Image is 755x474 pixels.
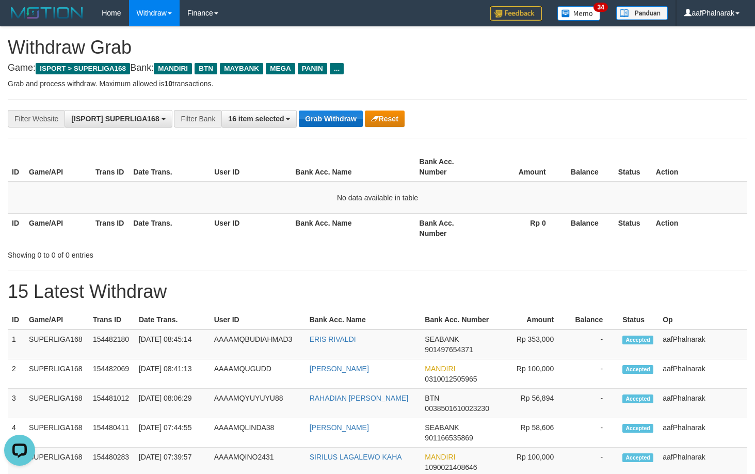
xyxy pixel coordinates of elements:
[593,3,607,12] span: 34
[8,5,86,21] img: MOTION_logo.png
[89,329,135,359] td: 154482180
[569,359,618,389] td: -
[228,115,284,123] span: 16 item selected
[310,423,369,432] a: [PERSON_NAME]
[365,110,405,127] button: Reset
[622,424,653,433] span: Accepted
[91,152,129,182] th: Trans ID
[425,434,473,442] span: Copy 901166535869 to clipboard
[210,389,306,418] td: AAAAMQYUYUYU88
[310,453,402,461] a: SIRILUS LAGALEWO KAHA
[8,152,25,182] th: ID
[616,6,668,20] img: panduan.png
[658,418,747,448] td: aafPhalnarak
[25,389,89,418] td: SUPERLIGA168
[330,63,344,74] span: ...
[658,389,747,418] td: aafPhalnarak
[164,80,172,88] strong: 10
[135,310,210,329] th: Date Trans.
[310,394,408,402] a: RAHADIAN [PERSON_NAME]
[8,418,25,448] td: 4
[36,63,130,74] span: ISPORT > SUPERLIGA168
[135,359,210,389] td: [DATE] 08:41:13
[658,310,747,329] th: Op
[174,110,221,128] div: Filter Bank
[89,359,135,389] td: 154482069
[291,152,415,182] th: Bank Acc. Name
[618,310,658,329] th: Status
[8,310,25,329] th: ID
[425,335,459,343] span: SEABANK
[415,213,482,243] th: Bank Acc. Number
[89,389,135,418] td: 154481012
[569,389,618,418] td: -
[210,418,306,448] td: AAAAMQLINDA38
[569,329,618,359] td: -
[8,359,25,389] td: 2
[421,310,495,329] th: Bank Acc. Number
[622,336,653,344] span: Accepted
[622,365,653,374] span: Accepted
[25,329,89,359] td: SUPERLIGA168
[221,110,297,128] button: 16 item selected
[652,152,747,182] th: Action
[495,418,569,448] td: Rp 58,606
[490,6,542,21] img: Feedback.jpg
[306,310,421,329] th: Bank Acc. Name
[622,453,653,462] span: Accepted
[425,394,439,402] span: BTN
[8,37,747,58] h1: Withdraw Grab
[8,63,747,73] h4: Game: Bank:
[129,152,210,182] th: Date Trans.
[154,63,192,74] span: MANDIRI
[210,359,306,389] td: AAAAMQUGUDD
[266,63,295,74] span: MEGA
[195,63,217,74] span: BTN
[425,423,459,432] span: SEABANK
[425,463,477,471] span: Copy 1090021408646 to clipboard
[425,375,477,383] span: Copy 0310012505965 to clipboard
[8,110,65,128] div: Filter Website
[91,213,129,243] th: Trans ID
[8,389,25,418] td: 3
[8,329,25,359] td: 1
[210,152,291,182] th: User ID
[8,246,307,260] div: Showing 0 to 0 of 0 entries
[495,359,569,389] td: Rp 100,000
[425,365,455,373] span: MANDIRI
[425,404,489,413] span: Copy 0038501610023230 to clipboard
[557,6,601,21] img: Button%20Memo.svg
[658,359,747,389] td: aafPhalnarak
[310,335,356,343] a: ERIS RIVALDI
[65,110,172,128] button: [ISPORT] SUPERLIGA168
[569,418,618,448] td: -
[622,394,653,403] span: Accepted
[482,213,561,243] th: Rp 0
[8,213,25,243] th: ID
[25,359,89,389] td: SUPERLIGA168
[8,78,747,89] p: Grab and process withdraw. Maximum allowed is transactions.
[425,453,455,461] span: MANDIRI
[495,329,569,359] td: Rp 353,000
[135,389,210,418] td: [DATE] 08:06:29
[135,329,210,359] td: [DATE] 08:45:14
[299,110,362,127] button: Grab Withdraw
[210,213,291,243] th: User ID
[135,418,210,448] td: [DATE] 07:44:55
[614,152,652,182] th: Status
[210,329,306,359] td: AAAAMQBUDIAHMAD3
[25,418,89,448] td: SUPERLIGA168
[569,310,618,329] th: Balance
[89,310,135,329] th: Trans ID
[25,213,91,243] th: Game/API
[129,213,210,243] th: Date Trans.
[291,213,415,243] th: Bank Acc. Name
[310,365,369,373] a: [PERSON_NAME]
[8,182,747,214] td: No data available in table
[495,310,569,329] th: Amount
[652,213,747,243] th: Action
[71,115,159,123] span: [ISPORT] SUPERLIGA168
[425,345,473,354] span: Copy 901497654371 to clipboard
[614,213,652,243] th: Status
[298,63,327,74] span: PANIN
